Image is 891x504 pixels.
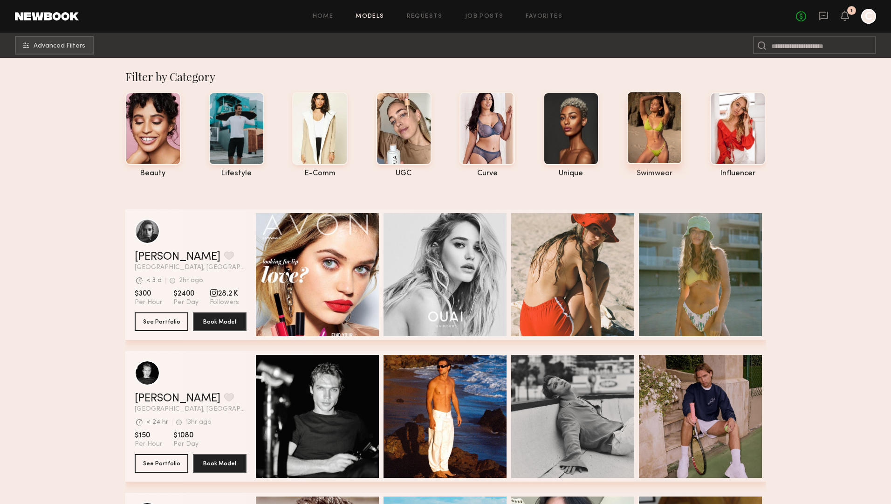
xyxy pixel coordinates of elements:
[135,440,162,449] span: Per Hour
[135,289,162,298] span: $300
[209,170,264,178] div: lifestyle
[313,14,334,20] a: Home
[627,170,682,178] div: swimwear
[356,14,384,20] a: Models
[193,312,247,331] button: Book Model
[710,170,766,178] div: influencer
[146,419,168,426] div: < 24 hr
[34,43,85,49] span: Advanced Filters
[135,431,162,440] span: $150
[135,312,188,331] button: See Portfolio
[135,298,162,307] span: Per Hour
[179,277,203,284] div: 2hr ago
[185,419,212,426] div: 13hr ago
[173,431,199,440] span: $1080
[135,251,220,262] a: [PERSON_NAME]
[125,69,766,84] div: Filter by Category
[135,393,220,404] a: [PERSON_NAME]
[459,170,515,178] div: curve
[850,8,853,14] div: 1
[125,170,181,178] div: beauty
[173,289,199,298] span: $2400
[292,170,348,178] div: e-comm
[173,298,199,307] span: Per Day
[526,14,562,20] a: Favorites
[210,298,239,307] span: Followers
[193,454,247,473] button: Book Model
[173,440,199,449] span: Per Day
[135,454,188,473] button: See Portfolio
[465,14,504,20] a: Job Posts
[861,9,876,24] a: C
[210,289,239,298] span: 28.2 K
[15,36,94,55] button: Advanced Filters
[543,170,599,178] div: unique
[146,277,162,284] div: < 3 d
[407,14,443,20] a: Requests
[376,170,432,178] div: UGC
[135,264,247,271] span: [GEOGRAPHIC_DATA], [GEOGRAPHIC_DATA]
[135,406,247,413] span: [GEOGRAPHIC_DATA], [GEOGRAPHIC_DATA]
